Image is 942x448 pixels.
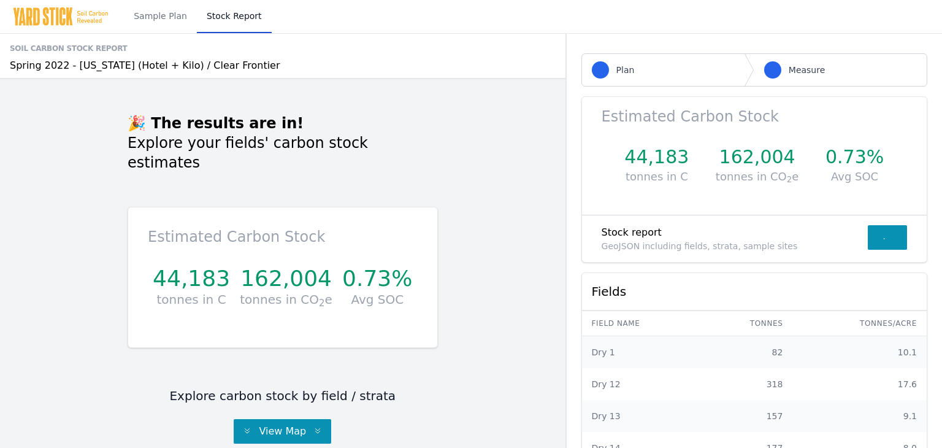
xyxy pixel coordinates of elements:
[148,266,235,291] div: 44,183
[169,387,396,414] div: Explore carbon stock by field / strata
[792,400,927,432] td: 9.1
[234,419,331,444] button: View Map
[592,411,621,421] a: Dry 13
[582,311,701,336] th: Field name
[702,146,812,168] div: 162,004
[148,227,418,247] div: Estimated Carbon Stock
[602,225,868,240] div: Stock report
[235,291,337,308] div: tonnes in CO e
[10,39,556,58] div: Soil Carbon Stock Report
[616,64,635,76] span: Plan
[701,336,793,369] td: 82
[128,114,438,133] div: 🎉 The results are in!
[702,168,812,185] div: tonnes in CO e
[792,311,927,336] th: Tonnes/Acre
[337,266,418,291] div: 0.73%
[319,298,325,309] sub: 2
[789,64,825,76] span: Measure
[12,7,109,26] img: Yard Stick Logo
[701,311,793,336] th: Tonnes
[812,168,897,185] div: Avg SOC
[787,174,792,184] sub: 2
[602,240,868,252] div: GeoJSON including fields, strata, sample sites
[792,336,927,369] td: 10.1
[148,291,235,308] div: tonnes in C
[701,368,793,400] td: 318
[10,58,556,73] div: Spring 2022 - [US_STATE] (Hotel + Kilo) / Clear Frontier
[235,266,337,291] div: 162,004
[581,53,927,87] nav: Progress
[128,133,438,172] div: Explore your fields' carbon stock estimates
[254,425,311,437] span: View Map
[337,291,418,308] div: Avg SOC
[592,379,621,389] a: Dry 12
[792,368,927,400] td: 17.6
[582,273,927,311] div: Fields
[812,146,897,168] div: 0.73%
[701,400,793,432] td: 157
[611,146,702,168] div: 44,183
[592,347,615,357] a: Dry 1
[602,107,907,126] div: Estimated Carbon Stock
[611,168,702,185] div: tonnes in C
